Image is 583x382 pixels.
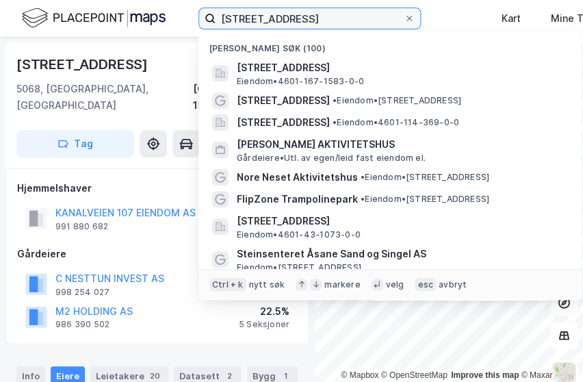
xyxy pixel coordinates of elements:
[386,279,404,290] div: velg
[237,191,358,207] span: FlipZone Trampolinepark
[515,316,583,382] div: Kontrollprogram for chat
[55,221,108,232] div: 991 880 682
[17,180,298,196] div: Hjemmelshaver
[237,229,361,240] span: Eiendom • 4601-43-1073-0-0
[451,370,519,380] a: Improve this map
[237,213,565,229] span: [STREET_ADDRESS]
[55,319,109,330] div: 986 390 502
[209,278,246,292] div: Ctrl + k
[237,114,330,131] span: [STREET_ADDRESS]
[216,8,404,29] input: Søk på adresse, matrikkel, gårdeiere, leietakere eller personer
[237,76,364,87] span: Eiendom • 4601-167-1583-0-0
[237,246,565,262] span: Steinsenteret Åsane Sand og Singel AS
[16,53,151,75] div: [STREET_ADDRESS]
[515,316,583,382] iframe: Chat Widget
[324,279,360,290] div: markere
[16,81,193,114] div: 5068, [GEOGRAPHIC_DATA], [GEOGRAPHIC_DATA]
[55,287,109,298] div: 998 254 027
[415,278,436,292] div: esc
[502,10,521,27] div: Kart
[381,370,448,380] a: OpenStreetMap
[239,303,289,320] div: 22.5%
[22,6,166,30] img: logo.f888ab2527a4732fd821a326f86c7f29.svg
[193,81,298,114] div: [GEOGRAPHIC_DATA], 15/359
[361,194,489,205] span: Eiendom • [STREET_ADDRESS]
[333,117,337,127] span: •
[333,95,337,105] span: •
[361,172,365,182] span: •
[333,95,461,106] span: Eiendom • [STREET_ADDRESS]
[341,370,378,380] a: Mapbox
[237,136,565,153] span: [PERSON_NAME] AKTIVITETSHUS
[198,32,582,57] div: [PERSON_NAME] søk (100)
[237,92,330,109] span: [STREET_ADDRESS]
[237,262,361,273] span: Eiendom • [STREET_ADDRESS]
[249,279,285,290] div: nytt søk
[361,172,489,183] span: Eiendom • [STREET_ADDRESS]
[361,194,365,204] span: •
[16,130,134,157] button: Tag
[17,246,298,262] div: Gårdeiere
[237,169,358,186] span: Nore Neset Aktivitetshus
[333,117,459,128] span: Eiendom • 4601-114-369-0-0
[237,153,426,164] span: Gårdeiere • Utl. av egen/leid fast eiendom el.
[239,319,289,330] div: 5 Seksjoner
[439,279,467,290] div: avbryt
[237,60,565,76] span: [STREET_ADDRESS]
